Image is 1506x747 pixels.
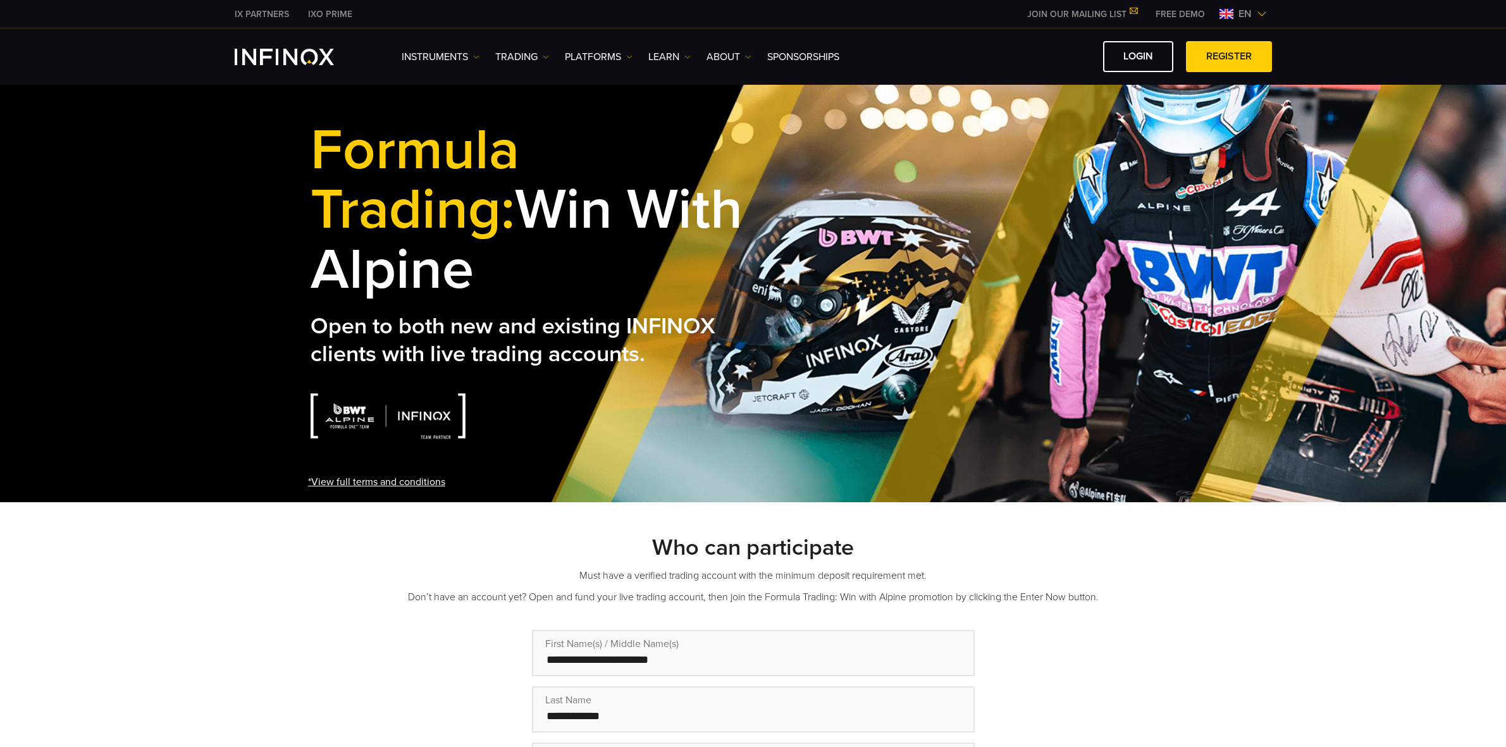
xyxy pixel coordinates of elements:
p: Don’t have an account yet? Open and fund your live trading account, then join the Formula Trading... [311,590,1196,605]
span: en [1233,6,1257,22]
a: Learn [648,49,691,65]
a: Instruments [402,49,479,65]
a: INFINOX Logo [235,49,364,65]
a: LOGIN [1103,41,1173,72]
strong: Win with Alpine [311,116,743,304]
a: SPONSORSHIPS [767,49,839,65]
strong: Who can participate [652,534,854,561]
a: JOIN OUR MAILING LIST [1018,9,1146,20]
p: Must have a verified trading account with the minimum deposit requirement met. [311,568,1196,583]
a: INFINOX [225,8,299,21]
a: *View full terms and conditions [308,474,445,490]
a: REGISTER [1186,41,1272,72]
span: Formula Trading: [311,116,519,245]
strong: Open to both new and existing INFINOX clients with live trading accounts. [311,312,715,367]
a: TRADING [495,49,549,65]
a: PLATFORMS [565,49,633,65]
a: INFINOX [299,8,362,21]
a: INFINOX MENU [1146,8,1214,21]
a: ABOUT [707,49,751,65]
